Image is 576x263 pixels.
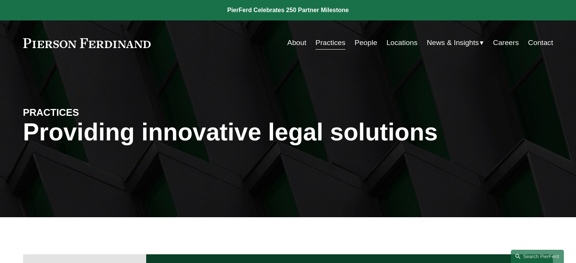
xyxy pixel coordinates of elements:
a: Practices [315,36,345,50]
h1: Providing innovative legal solutions [23,118,553,146]
a: Contact [528,36,553,50]
a: Search this site [511,250,564,263]
h4: PRACTICES [23,106,156,118]
a: Careers [493,36,519,50]
a: People [354,36,377,50]
a: folder dropdown [427,36,484,50]
a: About [287,36,306,50]
a: Locations [386,36,417,50]
span: News & Insights [427,36,479,50]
